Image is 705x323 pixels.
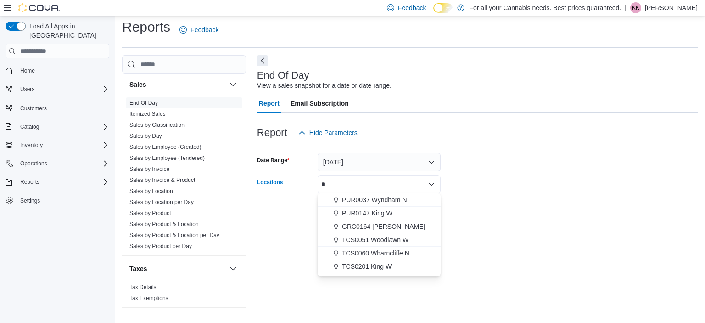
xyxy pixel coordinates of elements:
span: Users [17,84,109,95]
button: Close list of options [428,181,435,188]
a: Sales by Location per Day [129,199,194,205]
span: Inventory [20,142,43,149]
span: TCS0201 King W [342,262,392,271]
span: Sales by Location [129,187,173,195]
a: Sales by Product & Location per Day [129,232,219,238]
a: Sales by Employee (Created) [129,144,201,150]
span: End Of Day [129,99,158,107]
p: [PERSON_NAME] [645,2,698,13]
span: Users [20,85,34,93]
a: Sales by Classification [129,122,185,128]
label: Date Range [257,157,290,164]
button: PUR0037 Wyndham N [318,193,441,207]
button: Next [257,55,268,66]
span: Tax Details [129,283,157,291]
button: Users [17,84,38,95]
a: Itemized Sales [129,111,166,117]
span: Feedback [398,3,426,12]
span: Inventory [17,140,109,151]
nav: Complex example [6,60,109,231]
button: Inventory [17,140,46,151]
span: Home [20,67,35,74]
button: Catalog [2,120,113,133]
span: Sales by Classification [129,121,185,129]
a: Customers [17,103,50,114]
button: Operations [2,157,113,170]
a: Sales by Product & Location [129,221,199,227]
span: Catalog [17,121,109,132]
a: Tax Exemptions [129,295,168,301]
span: Sales by Product per Day [129,243,192,250]
span: Sales by Employee (Tendered) [129,154,205,162]
a: Sales by Employee (Tendered) [129,155,205,161]
span: Report [259,94,280,113]
h3: End Of Day [257,70,309,81]
button: Hide Parameters [295,124,361,142]
button: PUR0147 King W [318,207,441,220]
button: TCS0060 Wharncliffe N [318,247,441,260]
button: [DATE] [318,153,441,171]
span: Sales by Location per Day [129,198,194,206]
span: Settings [20,197,40,204]
span: PUR0037 Wyndham N [342,195,407,204]
button: Operations [17,158,51,169]
span: Tax Exemptions [129,295,168,302]
a: Settings [17,195,44,206]
span: Sales by Product & Location per Day [129,232,219,239]
a: Tax Details [129,284,157,290]
span: Customers [17,102,109,113]
span: Sales by Employee (Created) [129,143,201,151]
span: Load All Apps in [GEOGRAPHIC_DATA] [26,22,109,40]
button: Sales [228,79,239,90]
span: Sales by Product [129,210,171,217]
p: | [625,2,627,13]
span: Operations [17,158,109,169]
span: Home [17,65,109,76]
button: Customers [2,101,113,114]
a: Sales by Day [129,133,162,139]
span: Customers [20,105,47,112]
a: Sales by Invoice & Product [129,177,195,183]
div: Sales [122,97,246,255]
h3: Taxes [129,264,147,273]
span: TCS0060 Wharncliffe N [342,249,409,258]
span: Itemized Sales [129,110,166,118]
a: Home [17,65,39,76]
span: Feedback [190,25,218,34]
span: Email Subscription [291,94,349,113]
button: Sales [129,80,226,89]
button: Settings [2,194,113,207]
span: Reports [20,178,39,186]
span: Sales by Day [129,132,162,140]
button: Users [2,83,113,96]
h3: Report [257,127,287,138]
a: Feedback [176,21,222,39]
div: Kate Kerschner [630,2,641,13]
h1: Reports [122,18,170,36]
button: Reports [2,176,113,188]
span: Catalog [20,123,39,130]
label: Locations [257,179,283,186]
span: Sales by Product & Location [129,221,199,228]
span: Sales by Invoice & Product [129,176,195,184]
button: Taxes [228,263,239,274]
button: Taxes [129,264,226,273]
span: KK [632,2,639,13]
button: TCS0201 King W [318,260,441,273]
a: Sales by Product [129,210,171,216]
span: Hide Parameters [309,128,358,137]
span: Operations [20,160,47,167]
span: PUR0147 King W [342,209,392,218]
span: GRC0164 [PERSON_NAME] [342,222,425,231]
a: End Of Day [129,100,158,106]
a: Sales by Product per Day [129,243,192,249]
h3: Sales [129,80,146,89]
button: Catalog [17,121,43,132]
a: Sales by Invoice [129,166,169,172]
a: Sales by Location [129,188,173,194]
span: TCS0051 Woodlawn W [342,235,408,244]
p: For all your Cannabis needs. Best prices guaranteed. [469,2,621,13]
button: Home [2,64,113,77]
span: Sales by Invoice [129,165,169,173]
